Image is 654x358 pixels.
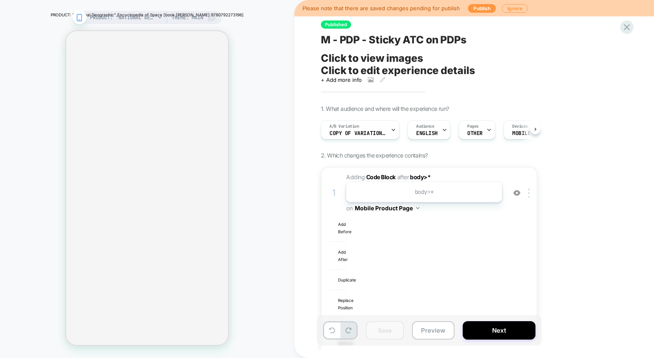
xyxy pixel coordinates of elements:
span: body>* [410,173,430,180]
span: Copy of Variation 1 [329,131,387,136]
img: down arrow [416,207,419,209]
span: OTHER [467,131,483,136]
span: body>* [415,187,433,197]
button: Next [463,321,535,340]
span: PRODUCT: "National Geographic" Encyclopedia of Space [book [PERSON_NAME] 9780792273196] [90,11,155,24]
span: PRODUCT: "National Geographic" Encyclopedia of Space [book [PERSON_NAME] 9780792273196] [51,12,244,17]
div: Duplicate [330,270,346,290]
span: A/B Variation [329,124,359,129]
img: crossed eye [513,189,520,196]
button: Mobile Product Page [355,202,419,214]
span: Devices [512,124,528,129]
b: Code Block [366,173,396,180]
span: Published [321,20,351,29]
div: Click to view images [321,52,500,64]
span: English [416,131,438,136]
span: on [346,203,352,213]
span: Theme: MAIN [172,11,203,24]
span: Adding [346,173,396,180]
span: 2. Which changes the experience contains? [321,152,428,159]
button: Save [366,321,404,340]
span: 1. What audience and where will the experience run? [321,105,449,112]
img: close [528,189,530,198]
span: M - PDP - Sticky ATC on PDPs [321,34,466,46]
span: + Add more info [321,77,362,83]
span: Pages [467,124,479,129]
button: Ignore [502,4,528,13]
div: 1 [330,185,338,201]
div: Add After [330,242,346,270]
span: MOBILE [512,131,531,136]
span: Audience [416,124,435,129]
div: Replace Position [330,290,346,318]
button: Publish [468,4,496,13]
div: Click to edit experience details [321,64,500,77]
button: Preview [412,321,455,340]
span: AFTER [397,173,409,180]
div: Add Before [330,214,346,242]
